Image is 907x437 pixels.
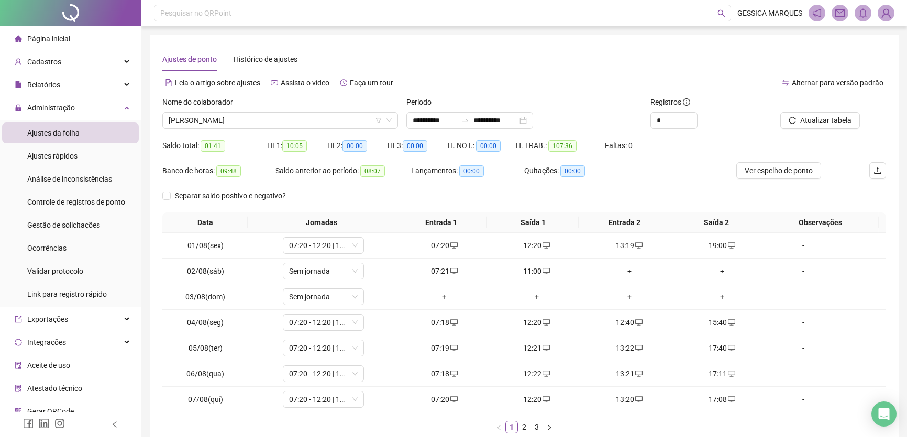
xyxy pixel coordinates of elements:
div: 17:11 [680,368,764,379]
span: 08:07 [360,165,385,177]
span: lock [15,104,22,111]
div: Banco de horas: [162,165,275,177]
span: 00:00 [560,165,585,177]
th: Observações [762,212,879,233]
span: Atestado técnico [27,384,82,393]
span: Gestão de solicitações [27,221,100,229]
span: desktop [541,370,550,377]
div: + [402,291,486,302]
span: Exportações [27,315,68,323]
span: Ver espelho de ponto [745,165,813,176]
span: 00:00 [476,140,501,152]
span: down [352,294,358,300]
div: 13:22 [587,342,671,354]
span: 07:20 - 12:20 | 13:20 - 17:08 [289,315,358,330]
span: Sem jornada [289,263,358,279]
div: 12:20 [495,240,579,251]
span: 00:00 [342,140,367,152]
span: file [15,81,22,88]
div: + [587,265,671,277]
span: Validar protocolo [27,267,83,275]
span: down [352,396,358,402]
div: - [772,291,834,302]
div: 12:22 [495,368,579,379]
div: 11:00 [495,265,579,277]
div: - [772,240,834,251]
span: GESSICA MARQUES [737,7,802,19]
div: - [772,342,834,354]
label: Nome do colaborador [162,96,240,108]
span: history [340,79,347,86]
li: 1 [505,421,518,433]
span: desktop [449,396,458,403]
span: Faça um tour [350,79,393,87]
div: Histórico de ajustes [234,53,297,65]
span: desktop [449,344,458,352]
div: 07:18 [402,368,486,379]
a: 1 [506,421,517,433]
span: 07:20 - 12:20 | 13:20 - 17:08 [289,366,358,382]
div: 12:20 [495,394,579,405]
span: 03/08(dom) [185,293,225,301]
li: Página anterior [493,421,505,433]
span: Ajustes rápidos [27,152,78,160]
span: Análise de inconsistências [27,175,112,183]
span: Gerar QRCode [27,407,74,416]
span: down [352,319,358,326]
div: 13:20 [587,394,671,405]
span: bell [858,8,868,18]
span: 107:36 [548,140,577,152]
div: 07:19 [402,342,486,354]
span: 07:20 - 12:20 | 13:20 - 17:08 [289,238,358,253]
span: notification [812,8,822,18]
span: Ocorrências [27,244,67,252]
span: reload [789,117,796,124]
th: Saída 1 [487,212,579,233]
li: 2 [518,421,530,433]
div: + [680,265,764,277]
div: 15:40 [680,317,764,328]
div: 13:19 [587,240,671,251]
span: down [352,268,358,274]
span: 00:00 [459,165,484,177]
div: 12:21 [495,342,579,354]
span: 07:20 - 12:20 | 13:20 - 17:08 [289,340,358,356]
div: H. TRAB.: [516,140,605,152]
span: 09:48 [216,165,241,177]
span: home [15,35,22,42]
div: Quitações: [524,165,615,177]
span: desktop [449,319,458,326]
span: facebook [23,418,34,429]
span: 10:05 [282,140,307,152]
div: Ajustes de ponto [162,53,217,65]
div: 17:08 [680,394,764,405]
span: desktop [541,242,550,249]
a: 2 [518,421,530,433]
div: 07:20 [402,240,486,251]
span: 01/08(sex) [187,241,224,250]
span: mail [835,8,845,18]
span: Alternar para versão padrão [792,79,883,87]
div: - [772,265,834,277]
img: 84574 [878,5,894,21]
span: info-circle [683,98,690,106]
span: desktop [727,370,735,377]
div: - [772,394,834,405]
span: Controle de registros de ponto [27,198,125,206]
span: solution [15,385,22,392]
div: Saldo total: [162,140,267,152]
span: Leia o artigo sobre ajustes [175,79,260,87]
span: Atualizar tabela [800,115,851,126]
span: desktop [634,242,643,249]
span: Administração [27,104,75,112]
span: search [717,9,725,17]
span: Observações [766,217,875,228]
span: Assista o vídeo [281,79,329,87]
div: - [772,368,834,379]
div: - [772,317,834,328]
th: Data [162,212,248,233]
span: filter [375,117,382,124]
div: H. NOT.: [448,140,516,152]
div: 07:18 [402,317,486,328]
span: 01:41 [201,140,225,152]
